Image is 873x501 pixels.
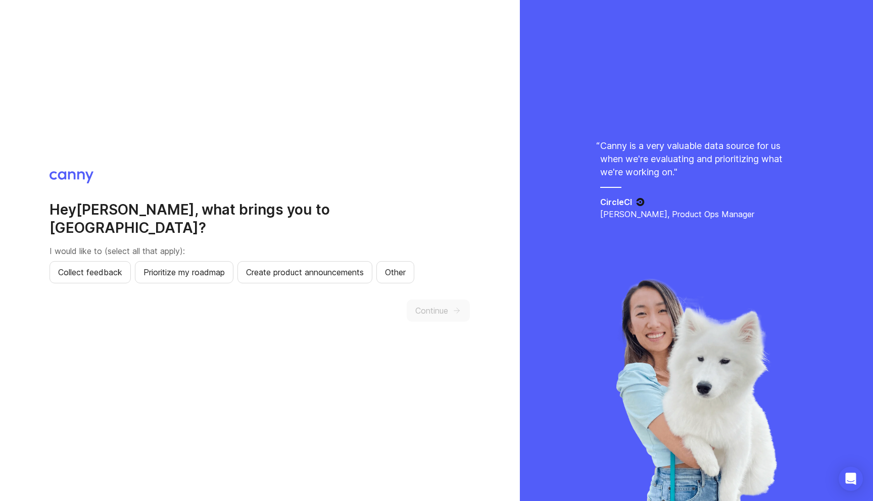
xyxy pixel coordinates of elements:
[237,261,372,283] button: Create product announcements
[839,467,863,491] div: Open Intercom Messenger
[407,299,470,322] button: Continue
[143,266,225,278] span: Prioritize my roadmap
[50,201,470,237] h2: Hey [PERSON_NAME] , what brings you to [GEOGRAPHIC_DATA]?
[58,266,122,278] span: Collect feedback
[636,198,645,206] img: CircleCI logo
[415,305,448,317] span: Continue
[135,261,233,283] button: Prioritize my roadmap
[376,261,414,283] button: Other
[600,208,792,220] p: [PERSON_NAME], Product Ops Manager
[50,261,131,283] button: Collect feedback
[614,279,779,501] img: liya-429d2be8cea6414bfc71c507a98abbfa.webp
[50,245,470,257] p: I would like to (select all that apply):
[246,266,364,278] span: Create product announcements
[50,171,93,183] img: Canny logo
[385,266,406,278] span: Other
[600,196,632,208] h5: CircleCI
[600,139,792,179] p: Canny is a very valuable data source for us when we're evaluating and prioritizing what we're wor...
